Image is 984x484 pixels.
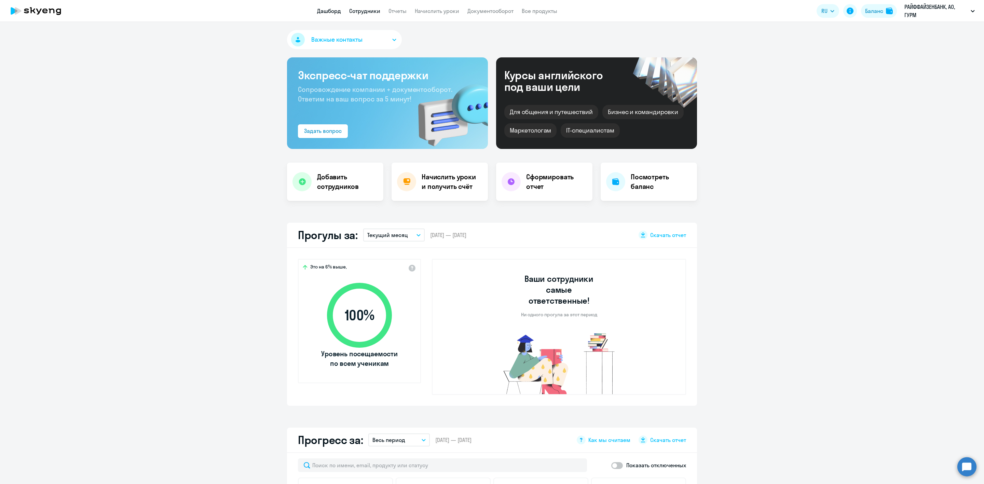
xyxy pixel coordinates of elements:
span: Сопровождение компании + документооборот. Ответим на ваш вопрос за 5 минут! [298,85,452,103]
div: Задать вопрос [304,127,342,135]
a: Отчеты [388,8,407,14]
a: Документооборот [467,8,514,14]
button: RU [817,4,839,18]
span: Уровень посещаемости по всем ученикам [320,349,399,368]
div: Бизнес и командировки [602,105,684,119]
a: Дашборд [317,8,341,14]
button: Балансbalance [861,4,897,18]
p: Ни одного прогула за этот период [521,312,597,318]
div: Маркетологам [504,123,557,138]
img: no-truants [491,331,628,394]
div: Курсы английского под ваши цели [504,69,621,93]
p: Показать отключенных [626,461,686,469]
p: Текущий месяц [367,231,408,239]
h3: Экспресс-чат поддержки [298,68,477,82]
h4: Посмотреть баланс [631,172,692,191]
a: Начислить уроки [415,8,459,14]
button: Важные контакты [287,30,402,49]
input: Поиск по имени, email, продукту или статусу [298,458,587,472]
span: RU [821,7,828,15]
h4: Начислить уроки и получить счёт [422,172,481,191]
span: Важные контакты [311,35,363,44]
h2: Прогулы за: [298,228,358,242]
span: Скачать отчет [650,231,686,239]
h4: Сформировать отчет [526,172,587,191]
a: Все продукты [522,8,557,14]
h4: Добавить сотрудников [317,172,378,191]
h3: Ваши сотрудники самые ответственные! [515,273,603,306]
span: [DATE] — [DATE] [435,436,471,444]
span: 100 % [320,307,399,323]
p: РАЙФФАЙЗЕНБАНК, АО, ГУРМ [904,3,968,19]
img: bg-img [408,72,488,149]
img: balance [886,8,893,14]
div: Для общения и путешествий [504,105,598,119]
div: IT-специалистам [561,123,619,138]
p: Весь период [372,436,405,444]
span: Это на 6% выше, [310,264,347,272]
h2: Прогресс за: [298,433,363,447]
span: Как мы считаем [588,436,630,444]
button: РАЙФФАЙЗЕНБАНК, АО, ГУРМ [901,3,978,19]
button: Весь период [368,433,430,446]
span: [DATE] — [DATE] [430,231,466,239]
span: Скачать отчет [650,436,686,444]
a: Сотрудники [349,8,380,14]
button: Задать вопрос [298,124,348,138]
button: Текущий месяц [363,229,425,241]
div: Баланс [865,7,883,15]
